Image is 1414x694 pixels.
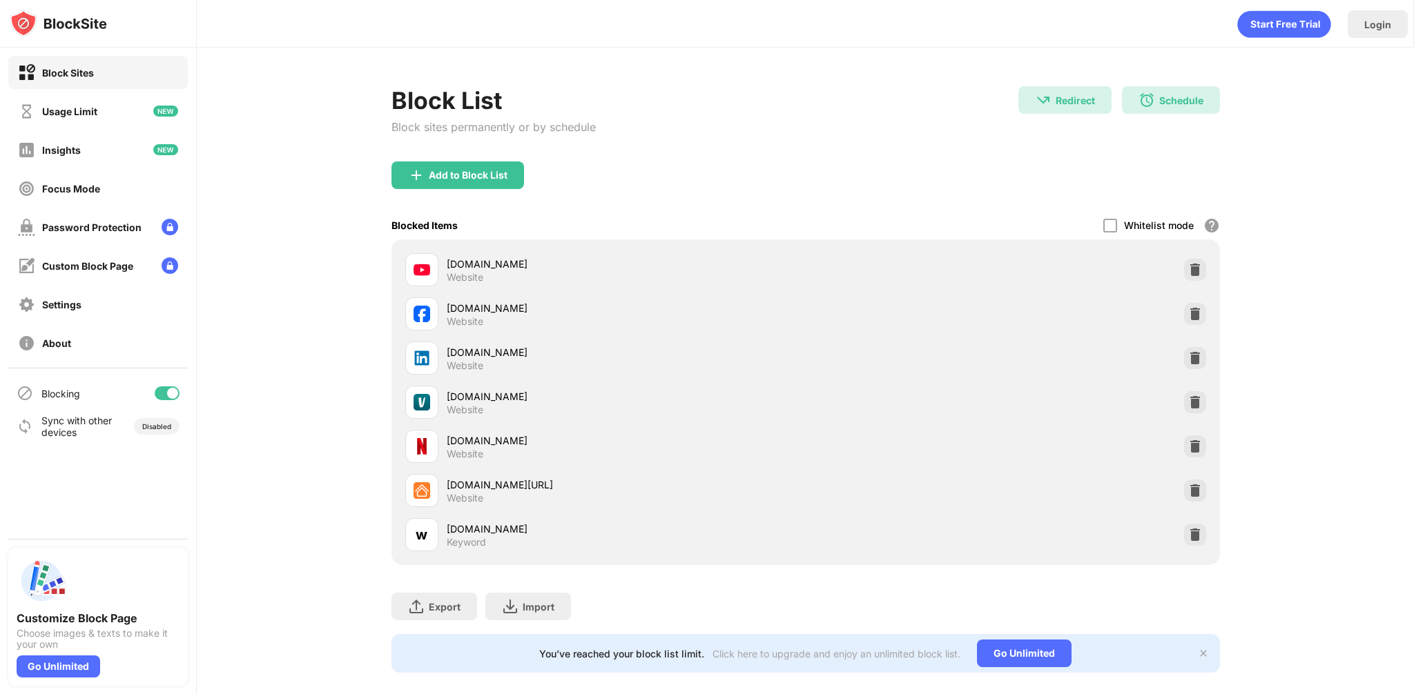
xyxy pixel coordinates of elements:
div: Custom Block Page [42,260,133,272]
div: Export [429,601,461,613]
div: You’ve reached your block list limit. [539,648,704,660]
img: time-usage-off.svg [18,103,35,120]
div: Focus Mode [42,183,100,195]
div: Usage Limit [42,106,97,117]
img: customize-block-page-off.svg [18,257,35,275]
img: push-custom-page.svg [17,556,66,606]
div: Disabled [142,422,171,430]
div: animation [1237,10,1331,38]
div: Settings [42,299,81,310]
div: [DOMAIN_NAME] [447,522,806,536]
img: new-icon.svg [153,106,178,117]
img: logo-blocksite.svg [10,10,107,37]
img: password-protection-off.svg [18,219,35,236]
div: Choose images & texts to make it your own [17,628,180,650]
img: blocking-icon.svg [17,385,33,401]
div: Block List [391,86,596,115]
div: [DOMAIN_NAME] [447,433,806,448]
div: Go Unlimited [17,655,100,677]
div: Website [447,271,483,284]
img: favicons [414,350,430,366]
img: favicons [414,438,430,455]
img: favicons [414,394,430,410]
div: [DOMAIN_NAME] [447,257,806,271]
div: Insights [42,144,81,156]
div: Password Protection [42,221,142,233]
img: insights-off.svg [18,141,35,159]
img: focus-off.svg [18,180,35,197]
div: [DOMAIN_NAME] [447,301,806,315]
div: [DOMAIN_NAME] [447,345,806,359]
div: Sync with other devices [41,415,113,438]
div: About [42,337,71,349]
div: Customize Block Page [17,611,180,625]
img: favicons [414,306,430,322]
div: Add to Block List [429,170,507,181]
div: Whitelist mode [1124,219,1194,231]
img: about-off.svg [18,335,35,352]
div: Redirect [1056,95,1095,106]
div: Schedule [1159,95,1203,106]
div: Keyword [447,536,486,548]
img: favicons [414,482,430,499]
div: Block sites permanently or by schedule [391,120,596,134]
div: Website [447,359,483,372]
img: lock-menu.svg [162,219,178,235]
img: x-button.svg [1198,648,1209,659]
div: Import [523,601,554,613]
div: Blocking [41,388,80,399]
div: Website [447,448,483,460]
div: Click here to upgrade and enjoy an unlimited block list. [713,648,960,660]
img: settings-off.svg [18,296,35,313]
div: Blocked Items [391,219,458,231]
div: [DOMAIN_NAME] [447,389,806,404]
div: Website [447,492,483,504]
div: [DOMAIN_NAME][URL] [447,477,806,492]
div: Login [1364,19,1391,30]
div: Website [447,404,483,416]
img: new-icon.svg [153,144,178,155]
img: favicons [414,261,430,278]
img: block-on.svg [18,64,35,81]
img: lock-menu.svg [162,257,178,274]
div: Go Unlimited [977,640,1072,667]
img: sync-icon.svg [17,418,33,435]
div: Block Sites [42,67,94,79]
div: w [416,524,427,545]
div: Website [447,315,483,328]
